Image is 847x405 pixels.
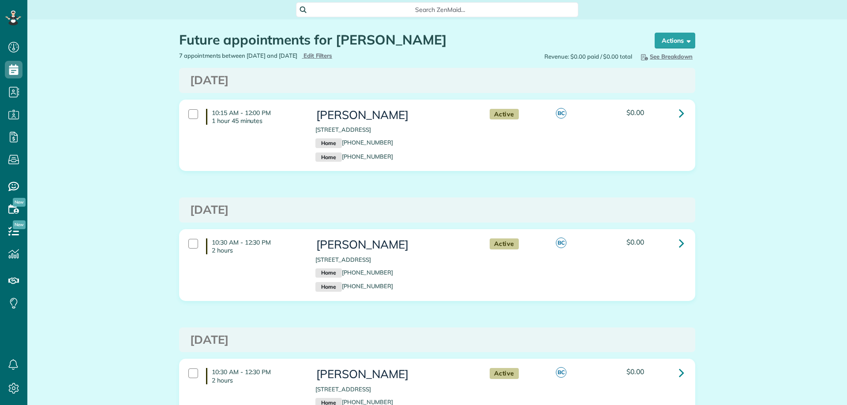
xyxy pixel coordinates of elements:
[315,282,341,292] small: Home
[639,53,693,60] span: See Breakdown
[315,153,393,160] a: Home[PHONE_NUMBER]
[315,138,341,148] small: Home
[212,246,302,254] p: 2 hours
[490,368,519,379] span: Active
[179,33,638,47] h1: Future appointments for [PERSON_NAME]
[556,367,566,378] span: BC
[206,238,302,254] h4: 10:30 AM - 12:30 PM
[544,52,632,61] span: Revenue: $0.00 paid / $0.00 total
[190,334,684,346] h3: [DATE]
[626,108,644,117] span: $0.00
[556,108,566,119] span: BC
[315,256,472,264] p: [STREET_ADDRESS]
[190,74,684,87] h3: [DATE]
[190,204,684,216] h3: [DATE]
[13,198,26,207] span: New
[302,52,332,59] a: Edit Filters
[655,33,695,48] button: Actions
[315,282,393,290] a: Home[PHONE_NUMBER]
[206,368,302,384] h4: 10:30 AM - 12:30 PM
[13,220,26,229] span: New
[315,152,341,162] small: Home
[315,368,472,381] h3: [PERSON_NAME]
[490,109,519,120] span: Active
[626,367,644,376] span: $0.00
[315,385,472,394] p: [STREET_ADDRESS]
[556,238,566,248] span: BC
[315,139,393,146] a: Home[PHONE_NUMBER]
[315,238,472,251] h3: [PERSON_NAME]
[304,52,332,59] span: Edit Filters
[315,268,341,278] small: Home
[212,117,302,125] p: 1 hour 45 minutes
[315,126,472,134] p: [STREET_ADDRESS]
[206,109,302,125] h4: 10:15 AM - 12:00 PM
[637,52,695,61] button: See Breakdown
[315,269,393,276] a: Home[PHONE_NUMBER]
[490,238,519,249] span: Active
[212,376,302,384] p: 2 hours
[172,52,437,60] div: 7 appointments between [DATE] and [DATE]
[315,109,472,122] h3: [PERSON_NAME]
[626,238,644,246] span: $0.00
